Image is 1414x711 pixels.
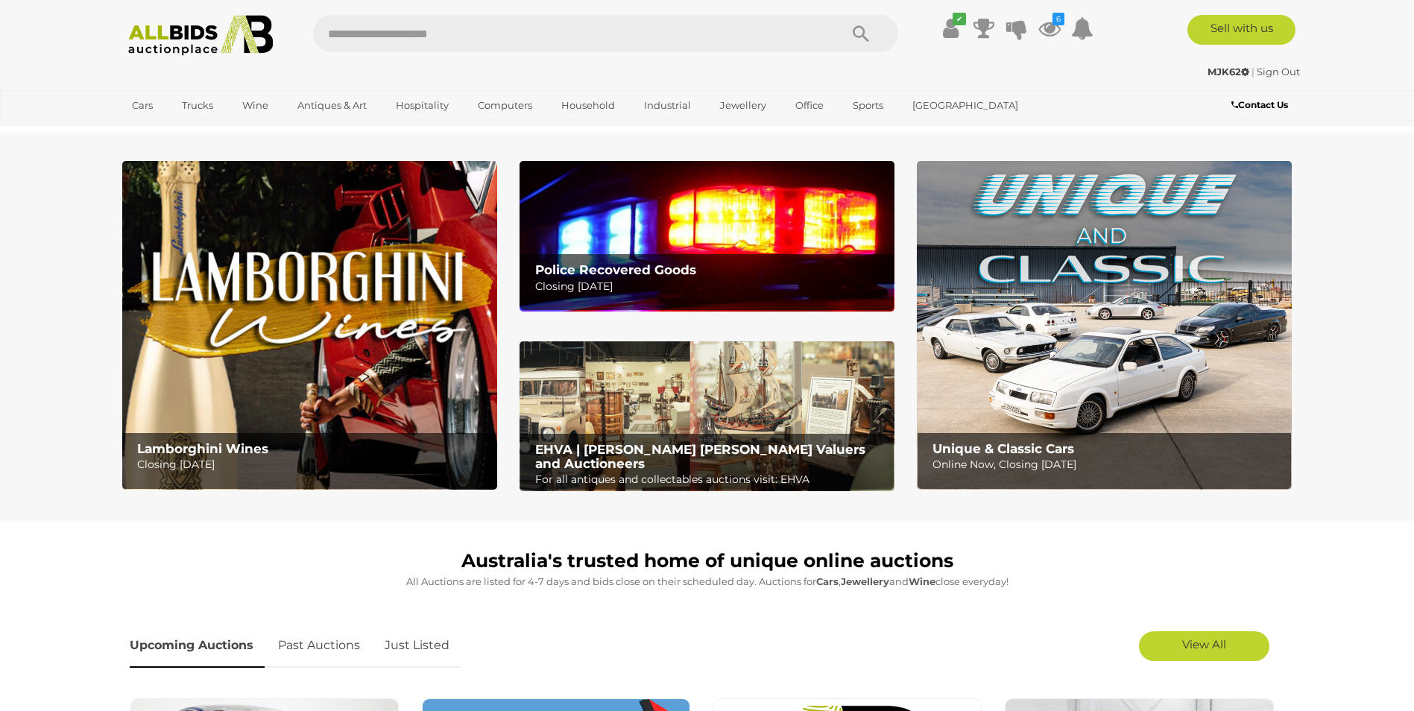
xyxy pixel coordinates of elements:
a: Household [552,93,625,118]
strong: Jewellery [841,575,889,587]
strong: MJK62 [1208,66,1249,78]
span: View All [1182,637,1226,651]
a: Antiques & Art [288,93,376,118]
span: | [1252,66,1254,78]
a: EHVA | Evans Hastings Valuers and Auctioneers EHVA | [PERSON_NAME] [PERSON_NAME] Valuers and Auct... [520,341,894,492]
a: Trucks [172,93,223,118]
a: Just Listed [373,624,461,668]
a: Sign Out [1257,66,1300,78]
a: Industrial [634,93,701,118]
a: Past Auctions [267,624,371,668]
b: Unique & Classic Cars [932,441,1074,456]
img: EHVA | Evans Hastings Valuers and Auctioneers [520,341,894,492]
b: Lamborghini Wines [137,441,268,456]
a: Upcoming Auctions [130,624,265,668]
strong: Cars [816,575,839,587]
b: EHVA | [PERSON_NAME] [PERSON_NAME] Valuers and Auctioneers [535,442,865,471]
a: [GEOGRAPHIC_DATA] [903,93,1028,118]
a: Wine [233,93,278,118]
b: Police Recovered Goods [535,262,696,277]
p: Closing [DATE] [137,455,488,474]
a: Police Recovered Goods Police Recovered Goods Closing [DATE] [520,161,894,311]
p: For all antiques and collectables auctions visit: EHVA [535,470,886,489]
strong: Wine [909,575,935,587]
a: Unique & Classic Cars Unique & Classic Cars Online Now, Closing [DATE] [917,161,1292,490]
a: ✔ [940,15,962,42]
b: Contact Us [1231,99,1288,110]
a: Cars [122,93,162,118]
p: Closing [DATE] [535,277,886,296]
img: Unique & Classic Cars [917,161,1292,490]
img: Allbids.com.au [120,15,282,56]
a: Jewellery [710,93,776,118]
p: Online Now, Closing [DATE] [932,455,1284,474]
a: 6 [1038,15,1061,42]
i: 6 [1052,13,1064,25]
a: MJK62 [1208,66,1252,78]
p: All Auctions are listed for 4-7 days and bids close on their scheduled day. Auctions for , and cl... [130,573,1285,590]
a: Hospitality [386,93,458,118]
button: Search [824,15,898,52]
a: View All [1139,631,1269,661]
img: Police Recovered Goods [520,161,894,311]
a: Contact Us [1231,97,1292,113]
a: Sports [843,93,893,118]
a: Lamborghini Wines Lamborghini Wines Closing [DATE] [122,161,497,490]
a: Computers [468,93,542,118]
i: ✔ [953,13,966,25]
a: Office [786,93,833,118]
img: Lamborghini Wines [122,161,497,490]
a: Sell with us [1187,15,1295,45]
h1: Australia's trusted home of unique online auctions [130,551,1285,572]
